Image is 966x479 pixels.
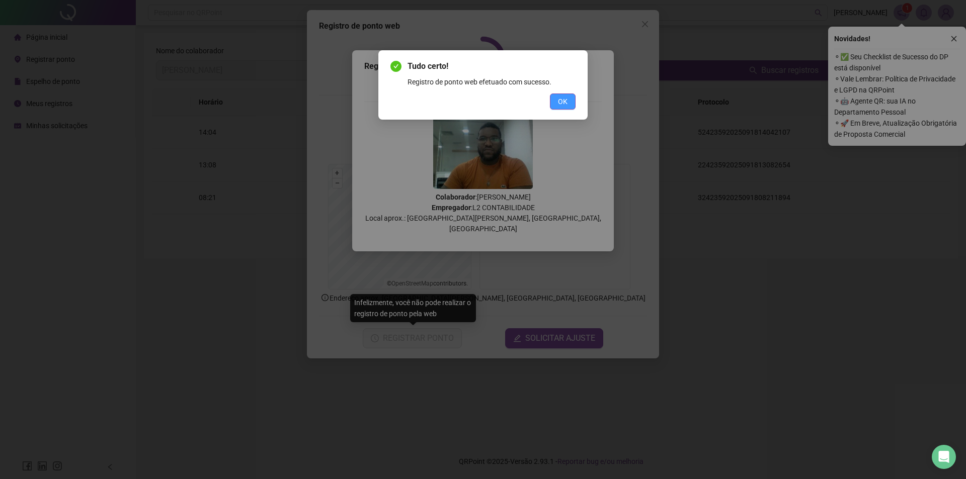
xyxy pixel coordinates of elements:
[550,93,576,110] button: OK
[408,76,576,87] div: Registro de ponto web efetuado com sucesso.
[390,61,401,72] span: check-circle
[408,60,576,72] span: Tudo certo!
[932,445,956,469] div: Open Intercom Messenger
[558,96,568,107] span: OK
